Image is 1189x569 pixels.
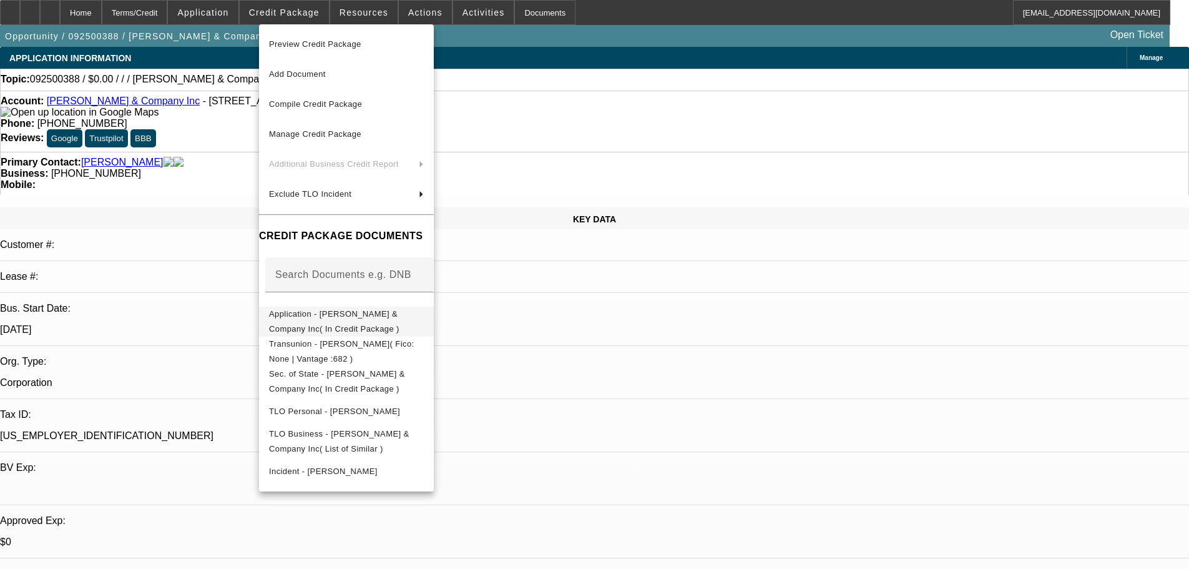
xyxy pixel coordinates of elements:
button: Incident - Keels, Alvin [259,457,434,487]
button: TLO Personal - Keels, Alvin [259,397,434,427]
span: Add Document [269,69,326,79]
span: Compile Credit Package [269,99,362,109]
span: TLO Business - [PERSON_NAME] & Company Inc( List of Similar ) [269,429,409,453]
button: TLO Business - Keels & Company Inc( List of Similar ) [259,427,434,457]
button: Sec. of State - Keels & Company Inc( In Credit Package ) [259,367,434,397]
span: Exclude TLO Incident [269,189,351,199]
span: Preview Credit Package [269,39,361,49]
span: TLO Personal - [PERSON_NAME] [269,407,400,416]
button: Application - Keels & Company Inc( In Credit Package ) [259,307,434,337]
span: Application - [PERSON_NAME] & Company Inc( In Credit Package ) [269,309,399,334]
mat-label: Search Documents e.g. DNB [275,269,411,280]
span: Sec. of State - [PERSON_NAME] & Company Inc( In Credit Package ) [269,369,405,393]
button: Transunion - Keels, Alvin( Fico: None | Vantage :682 ) [259,337,434,367]
span: Manage Credit Package [269,129,361,139]
span: Incident - [PERSON_NAME] [269,467,378,476]
h4: CREDIT PACKAGE DOCUMENTS [259,229,434,244]
span: Transunion - [PERSON_NAME]( Fico: None | Vantage :682 ) [269,339,414,364]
